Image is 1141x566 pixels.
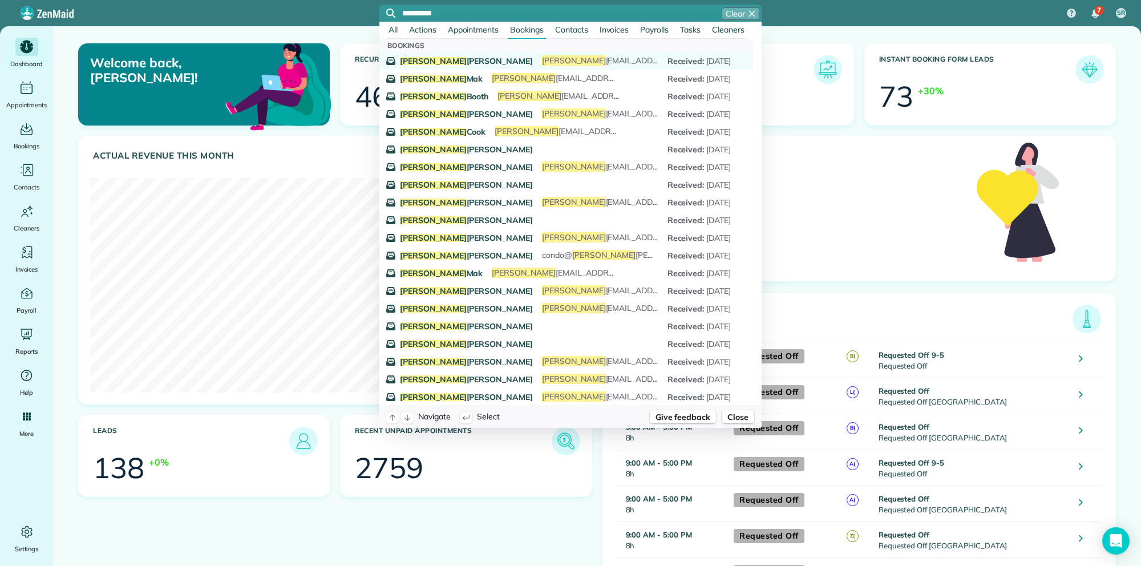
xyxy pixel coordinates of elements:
span: [PERSON_NAME] [492,73,556,83]
span: [EMAIL_ADDRESS][DOMAIN_NAME] [542,391,739,402]
span: Settings [15,543,39,555]
span: [DATE] [706,357,731,367]
a: Invoices [5,243,48,275]
div: 138 [93,454,144,482]
a: [PERSON_NAME][PERSON_NAME][PERSON_NAME][EMAIL_ADDRESS][DOMAIN_NAME]Received: [DATE] [379,353,753,370]
span: [DATE] [706,339,731,349]
span: Give feedback [656,411,711,423]
span: [PERSON_NAME] [542,232,606,242]
span: [PERSON_NAME] [400,234,533,242]
span: Cleaners [14,223,39,234]
span: [PERSON_NAME] [400,163,533,171]
a: [PERSON_NAME]Cook[PERSON_NAME][EMAIL_ADDRESS][DOMAIN_NAME]Received: [DATE] [379,123,753,140]
span: [EMAIL_ADDRESS][DOMAIN_NAME] [542,108,739,119]
span: Z( [847,530,859,542]
span: condo@ [PERSON_NAME][DOMAIN_NAME] [542,250,763,260]
a: [PERSON_NAME]Mak[PERSON_NAME][EMAIL_ADDRESS][DOMAIN_NAME]Received: [DATE] [379,264,753,282]
span: [PERSON_NAME] [400,358,533,366]
span: [PERSON_NAME] [400,375,533,383]
span: [DATE] [706,74,731,84]
span: Received : [667,56,707,66]
span: Bookings [387,41,424,50]
a: Contacts [5,161,48,193]
span: Actions [409,25,436,35]
span: [DATE] [706,197,731,208]
span: [PERSON_NAME] [542,391,606,402]
h3: Recent unpaid appointments [355,427,551,455]
span: [DATE] [706,233,731,243]
span: [PERSON_NAME] [400,109,467,119]
span: [EMAIL_ADDRESS][DOMAIN_NAME] [542,161,739,172]
span: [PERSON_NAME] [400,252,533,260]
span: [DATE] [706,268,731,278]
span: [EMAIL_ADDRESS][DOMAIN_NAME] [542,232,739,242]
a: Help [5,366,48,398]
span: [DATE] [706,109,731,119]
span: [PERSON_NAME] [400,127,467,137]
span: [DATE] [706,127,731,137]
span: [DATE] [706,56,731,66]
span: [PERSON_NAME] [542,285,606,296]
span: [EMAIL_ADDRESS][DOMAIN_NAME] [492,268,689,278]
span: [PERSON_NAME] [400,392,467,402]
h3: [DATE] Appointments [617,308,1073,333]
div: 7 unread notifications [1083,1,1107,26]
span: Received : [667,74,707,84]
span: B( [847,422,859,434]
span: L( [847,386,859,398]
img: icon_leads-1bed01f49abd5b7fead27621c3d59655bb73ed531f8eeb49469d10e621d6b896.png [292,430,315,452]
span: [DATE] [706,374,731,385]
span: [EMAIL_ADDRESS][DOMAIN_NAME] [495,126,691,136]
span: [PERSON_NAME] [542,374,606,384]
span: [PERSON_NAME] [400,57,533,65]
span: [PERSON_NAME] [400,74,467,84]
a: [PERSON_NAME][PERSON_NAME][PERSON_NAME][EMAIL_ADDRESS][DOMAIN_NAME]Received: [DATE] [379,105,753,123]
span: [PERSON_NAME] [542,55,606,66]
span: [PERSON_NAME] [400,215,467,225]
span: [PERSON_NAME] [542,356,606,366]
span: Received : [667,127,707,137]
td: Requested Off [GEOGRAPHIC_DATA] [876,486,1071,521]
span: [PERSON_NAME] [400,374,467,385]
span: [PERSON_NAME] [400,180,467,190]
span: Help [20,387,34,398]
span: [PERSON_NAME] [400,357,467,367]
td: 8h [617,486,729,521]
a: [PERSON_NAME][PERSON_NAME][PERSON_NAME][EMAIL_ADDRESS][DOMAIN_NAME]Received: [DATE] [379,388,753,406]
span: [PERSON_NAME] [400,268,467,278]
span: Navigate [418,411,451,423]
span: Cook [400,128,485,136]
div: +0% [149,455,169,469]
span: [EMAIL_ADDRESS][DOMAIN_NAME] [497,91,694,101]
span: Reports [15,346,38,357]
span: Select [477,411,500,423]
td: Requested Off [GEOGRAPHIC_DATA] [876,414,1071,450]
span: Booth [400,92,488,100]
strong: 9:00 AM - 5:00 PM [626,530,692,539]
span: [DATE] [706,144,731,155]
a: [PERSON_NAME][PERSON_NAME][PERSON_NAME][EMAIL_ADDRESS][DOMAIN_NAME]Received: [DATE] [379,300,753,317]
span: Bookings [14,140,40,152]
span: Received : [667,215,707,225]
span: Received : [667,304,707,314]
span: More [19,428,34,439]
td: Requested Off [876,342,1071,378]
span: [PERSON_NAME] [400,321,467,331]
span: [PERSON_NAME] [400,144,467,155]
a: Payroll [5,284,48,316]
span: [EMAIL_ADDRESS][DOMAIN_NAME] [542,356,739,366]
a: [PERSON_NAME][PERSON_NAME][PERSON_NAME][EMAIL_ADDRESS][DOMAIN_NAME]Received: [DATE] [379,158,753,176]
span: [EMAIL_ADDRESS][DOMAIN_NAME] [492,73,689,83]
span: [EMAIL_ADDRESS][DOMAIN_NAME] [542,374,739,384]
h3: Actual Revenue this month [93,151,580,161]
span: Bookings [510,25,544,35]
strong: Requested Off [879,530,930,539]
span: [DATE] [706,180,731,190]
span: [DATE] [706,286,731,296]
span: Received : [667,91,707,102]
a: [PERSON_NAME][PERSON_NAME]Received: [DATE] [379,335,753,353]
div: 465 [355,82,406,111]
td: 8h [617,521,729,557]
span: Contacts [14,181,39,193]
a: [PERSON_NAME]Booth[PERSON_NAME][EMAIL_ADDRESS][DOMAIN_NAME]Received: [DATE] [379,87,753,105]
